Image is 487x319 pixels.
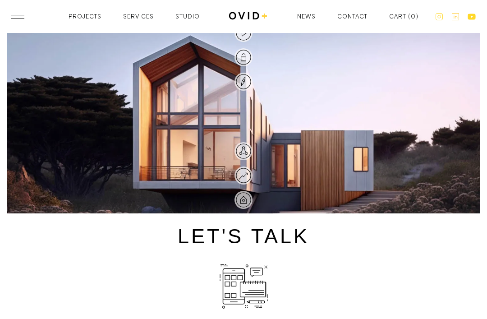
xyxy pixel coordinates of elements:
a: Studio [175,14,200,19]
a: Services [123,14,154,19]
a: News [297,14,316,19]
div: 0 [411,14,416,19]
a: Contact [337,14,368,19]
a: Open empty cart [389,14,418,19]
div: ) [416,14,418,19]
a: Projects [69,14,101,19]
div: ( [408,14,410,19]
div: let's talk [175,224,312,249]
div: Cart [389,14,406,19]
